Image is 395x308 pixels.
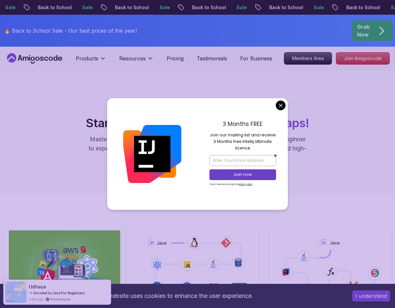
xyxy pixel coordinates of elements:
a: Pricing [167,54,184,62]
button: Resources [119,54,154,68]
p: Back to School [140,4,185,11]
img: Full Stack Professional v2 [9,230,120,301]
p: Sale [339,4,360,11]
p: Products [76,54,98,62]
a: For Business [240,54,272,62]
p: Members Area [284,53,332,64]
a: Members Area [284,52,332,65]
a: Join Amigoscode [336,52,390,65]
span: -> [29,290,33,295]
p: Sale [262,4,283,11]
p: Back to School [218,4,262,11]
a: Testimonials [197,54,227,62]
img: provesource social proof notification image [5,282,26,303]
p: 🔥 Back to School Sale - Our best prices of the year! [4,27,137,35]
a: ProveSource [50,296,71,302]
h2: Start with our [86,116,309,130]
p: Master in-demand tech skills with our proven learning roadmaps. From beginner to expert, follow s... [88,135,307,162]
p: Join Amigoscode [336,53,389,64]
p: Back to School [295,4,339,11]
p: Sale [31,4,52,11]
button: Products [76,54,106,68]
p: Grab Now [357,23,370,38]
p: Sale [108,4,129,11]
span: a day ago [29,296,44,302]
a: Enroled to Java For Beginners [34,290,85,295]
span: Udhaya [29,284,46,289]
p: Sale [185,4,206,11]
button: Accept cookies [352,290,390,301]
p: Resources [119,54,146,62]
p: Back to School [63,4,108,11]
div: This website uses cookies to enhance the user experience. [5,289,342,303]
